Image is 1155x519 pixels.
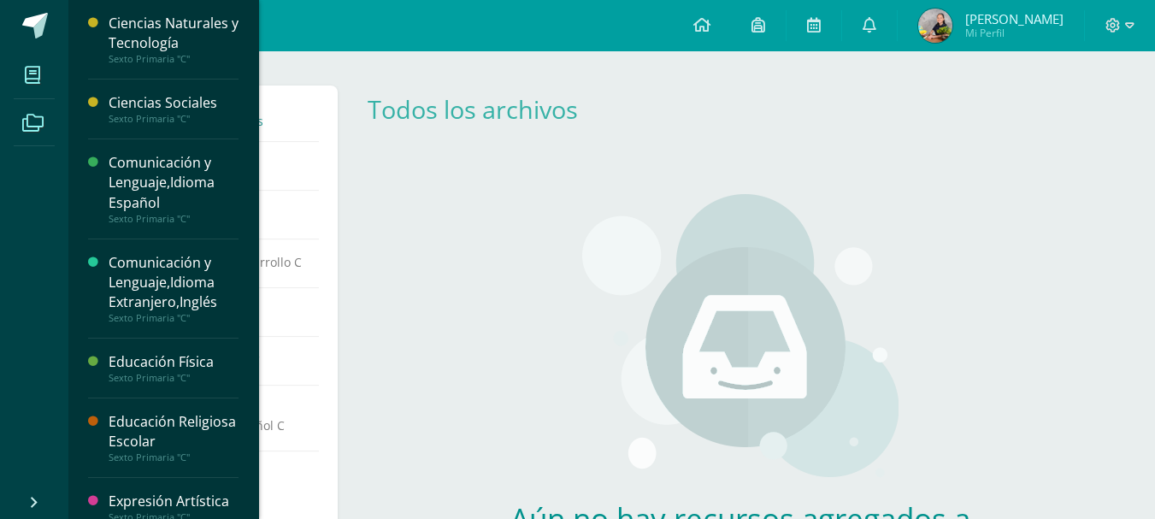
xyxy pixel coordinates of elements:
[368,92,578,126] a: Todos los archivos
[368,92,604,126] div: Todos los archivos
[109,93,239,113] div: Ciencias Sociales
[109,213,239,225] div: Sexto Primaria "C"
[109,93,239,125] a: Ciencias SocialesSexto Primaria "C"
[109,14,239,65] a: Ciencias Naturales y TecnologíaSexto Primaria "C"
[109,113,239,125] div: Sexto Primaria "C"
[109,253,239,312] div: Comunicación y Lenguaje,Idioma Extranjero,Inglés
[109,412,239,451] div: Educación Religiosa Escolar
[918,9,952,43] img: 8f6f781725899d6d2c2d5af907fcb324.png
[109,253,239,324] a: Comunicación y Lenguaje,Idioma Extranjero,InglésSexto Primaria "C"
[109,153,239,224] a: Comunicación y Lenguaje,Idioma EspañolSexto Primaria "C"
[109,451,239,463] div: Sexto Primaria "C"
[109,153,239,212] div: Comunicación y Lenguaje,Idioma Español
[109,412,239,463] a: Educación Religiosa EscolarSexto Primaria "C"
[965,10,1064,27] span: [PERSON_NAME]
[109,352,239,384] a: Educación FísicaSexto Primaria "C"
[109,312,239,324] div: Sexto Primaria "C"
[965,26,1064,40] span: Mi Perfil
[109,372,239,384] div: Sexto Primaria "C"
[109,492,239,511] div: Expresión Artística
[109,14,239,53] div: Ciencias Naturales y Tecnología
[582,194,899,485] img: stages.png
[109,53,239,65] div: Sexto Primaria "C"
[109,352,239,372] div: Educación Física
